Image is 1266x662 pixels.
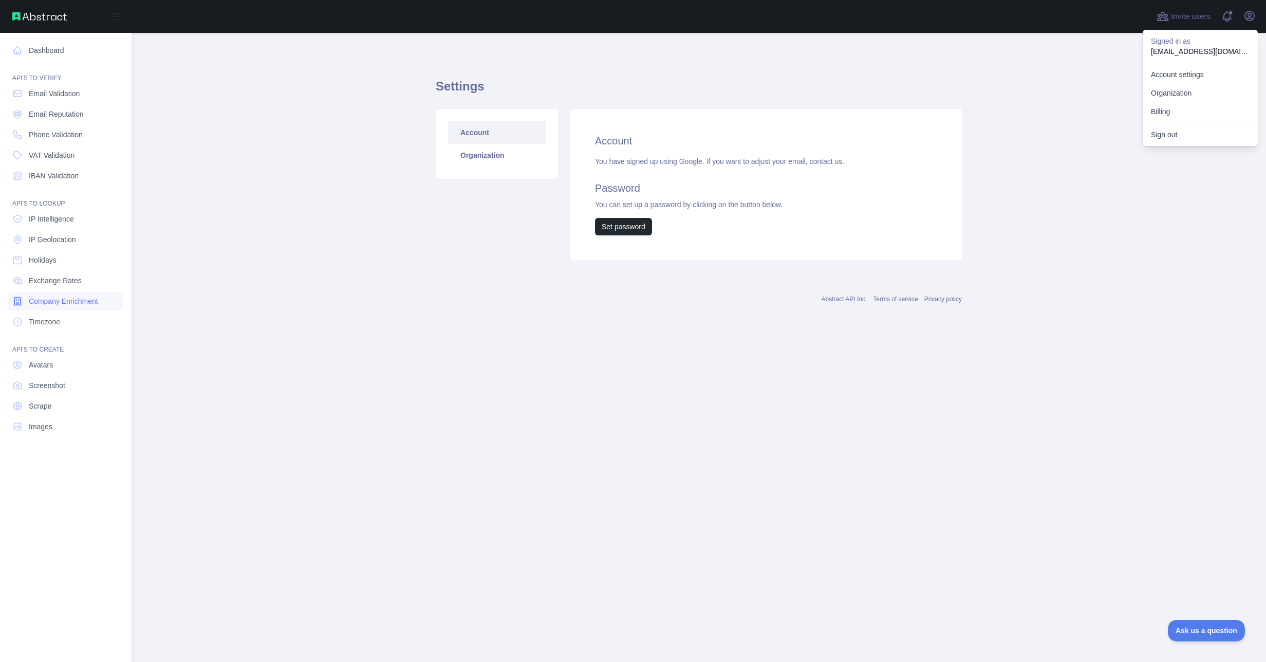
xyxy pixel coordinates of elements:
[12,12,67,21] img: Abstract API
[29,255,57,265] span: Holidays
[29,171,79,181] span: IBAN Validation
[29,234,76,245] span: IP Geolocation
[8,62,123,82] div: API'S TO VERIFY
[29,214,74,224] span: IP Intelligence
[595,156,937,235] div: You have signed up using Google. If you want to adjust your email, You can set up a password by c...
[1171,11,1211,23] span: Invite users
[8,230,123,249] a: IP Geolocation
[29,109,84,119] span: Email Reputation
[29,380,65,391] span: Screenshot
[8,333,123,354] div: API'S TO CREATE
[595,134,937,148] h2: Account
[1143,65,1258,84] a: Account settings
[448,121,546,144] a: Account
[924,296,962,303] a: Privacy policy
[1151,46,1250,57] p: [EMAIL_ADDRESS][DOMAIN_NAME]
[8,312,123,331] a: Timezone
[8,146,123,164] a: VAT Validation
[595,181,937,195] h2: Password
[1143,84,1258,102] a: Organization
[29,88,80,99] span: Email Validation
[29,421,52,432] span: Images
[8,187,123,208] div: API'S TO LOOKUP
[29,401,51,411] span: Scrape
[8,105,123,123] a: Email Reputation
[1155,8,1213,25] button: Invite users
[8,41,123,60] a: Dashboard
[8,356,123,374] a: Avatars
[1151,36,1250,46] p: Signed in as
[822,296,867,303] a: Abstract API Inc.
[436,78,962,103] h1: Settings
[29,130,83,140] span: Phone Validation
[8,397,123,415] a: Scrape
[8,210,123,228] a: IP Intelligence
[29,360,53,370] span: Avatars
[448,144,546,167] a: Organization
[8,167,123,185] a: IBAN Validation
[8,376,123,395] a: Screenshot
[873,296,918,303] a: Terms of service
[595,218,652,235] button: Set password
[8,271,123,290] a: Exchange Rates
[29,150,75,160] span: VAT Validation
[8,84,123,103] a: Email Validation
[29,275,82,286] span: Exchange Rates
[8,417,123,436] a: Images
[809,157,844,165] a: contact us.
[1143,125,1258,144] button: Sign out
[8,292,123,310] a: Company Enrichment
[29,317,60,327] span: Timezone
[8,125,123,144] a: Phone Validation
[1143,102,1258,121] button: Billing
[8,251,123,269] a: Holidays
[1168,620,1245,641] iframe: Toggle Customer Support
[29,296,98,306] span: Company Enrichment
